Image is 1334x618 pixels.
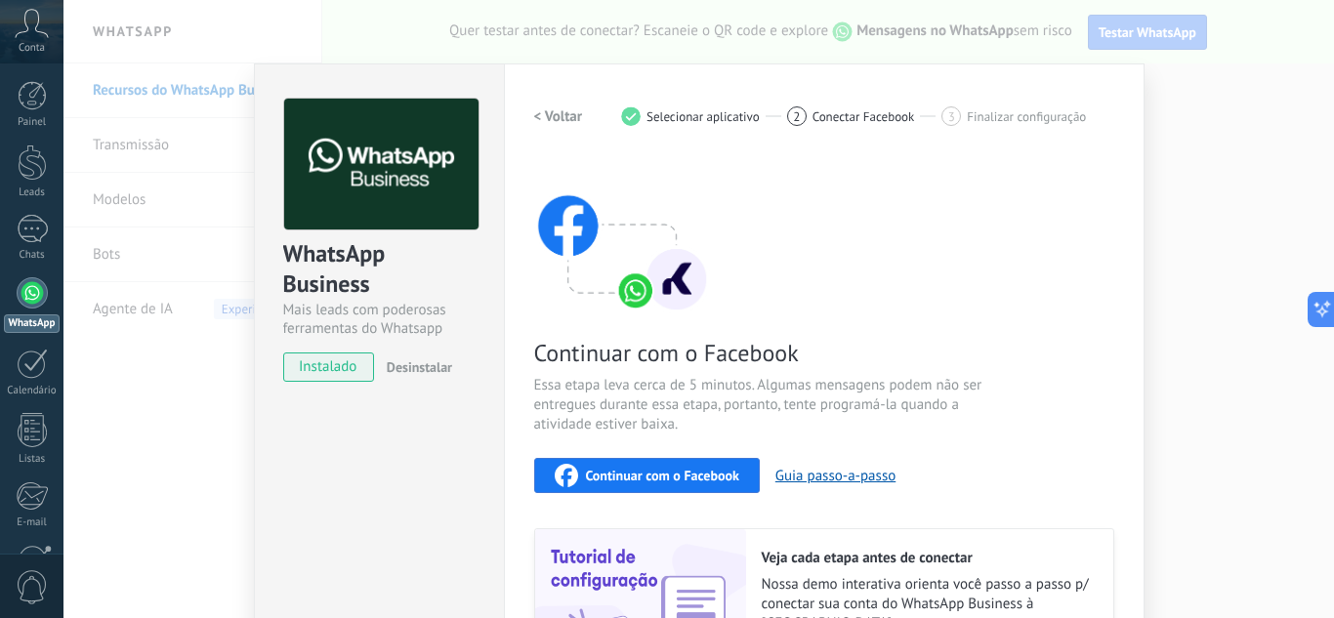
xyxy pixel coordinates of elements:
div: Mais leads com poderosas ferramentas do Whatsapp [283,301,476,338]
span: Selecionar aplicativo [646,109,760,124]
span: 3 [948,108,955,125]
h2: Veja cada etapa antes de conectar [762,549,1094,567]
button: Desinstalar [379,352,452,382]
span: Continuar com o Facebook [534,338,999,368]
span: Finalizar configuração [967,109,1086,124]
h2: < Voltar [534,107,583,126]
span: Conectar Facebook [813,109,915,124]
div: WhatsApp Business [283,238,476,301]
div: E-mail [4,516,61,529]
span: Continuar com o Facebook [586,469,739,482]
span: Essa etapa leva cerca de 5 minutos. Algumas mensagens podem não ser entregues durante essa etapa,... [534,376,999,434]
div: Leads [4,186,61,199]
img: connect with facebook [534,157,710,313]
div: Calendário [4,385,61,397]
div: Listas [4,453,61,466]
img: logo_main.png [284,99,479,230]
div: Chats [4,249,61,262]
button: < Voltar [534,99,583,134]
span: instalado [284,352,373,382]
span: Conta [19,42,45,55]
span: Desinstalar [387,358,452,376]
button: Continuar com o Facebook [534,458,760,493]
span: 2 [793,108,800,125]
div: Painel [4,116,61,129]
button: Guia passo-a-passo [775,467,896,485]
div: WhatsApp [4,314,60,333]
